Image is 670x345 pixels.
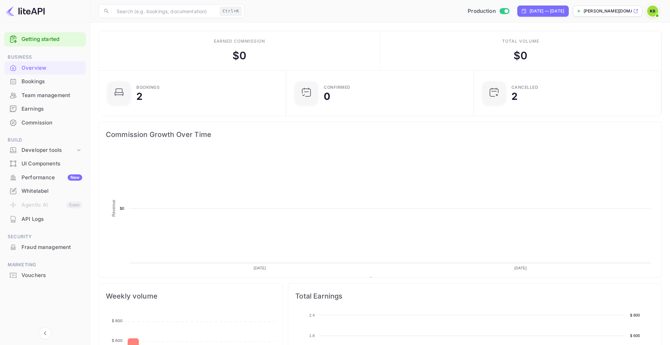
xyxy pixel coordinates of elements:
div: Earned commission [214,38,265,44]
text: $ 800 [630,313,640,317]
div: $ 0 [514,48,527,63]
div: UI Components [4,157,86,171]
a: Earnings [4,102,86,115]
tspan: $ 600 [112,338,123,343]
img: LiteAPI logo [6,6,45,17]
text: [DATE] [514,266,527,270]
div: Overview [22,64,82,72]
div: Earnings [22,105,82,113]
div: Earnings [4,102,86,116]
div: Whitelabel [4,184,86,198]
div: Getting started [4,32,86,46]
div: Vouchers [22,271,82,279]
div: UI Components [22,160,82,168]
span: Commission Growth Over Time [106,129,654,140]
img: Kenneth Sum [647,6,658,17]
div: Commission [4,116,86,130]
text: 1.8 [309,334,315,338]
text: $0 [120,206,124,210]
div: Overview [4,61,86,75]
div: Team management [22,92,82,100]
span: Total Earnings [295,291,654,302]
div: Confirmed [324,85,350,89]
a: Overview [4,61,86,74]
span: Marketing [4,261,86,269]
div: [DATE] — [DATE] [529,8,564,14]
a: Whitelabel [4,184,86,197]
div: 2 [511,92,518,101]
div: Bookings [136,85,160,89]
div: Developer tools [22,146,75,154]
div: CANCELLED [511,85,538,89]
tspan: $ 800 [112,318,123,323]
div: Performance [22,174,82,182]
a: Vouchers [4,269,86,282]
span: Business [4,53,86,61]
div: Ctrl+K [220,7,241,16]
a: Team management [4,89,86,102]
div: New [68,174,82,181]
a: Commission [4,116,86,129]
div: Whitelabel [22,187,82,195]
text: $ 600 [630,334,640,338]
span: Security [4,233,86,241]
a: Getting started [22,35,82,43]
div: Switch to Sandbox mode [465,7,512,15]
text: Revenue [375,277,393,282]
span: Weekly volume [106,291,275,302]
text: 2.4 [309,313,315,317]
div: Commission [22,119,82,127]
div: Total volume [502,38,539,44]
a: Bookings [4,75,86,88]
input: Search (e.g. bookings, documentation) [112,4,217,18]
a: UI Components [4,157,86,170]
text: [DATE] [254,266,266,270]
div: Bookings [22,78,82,86]
div: Developer tools [4,144,86,156]
a: PerformanceNew [4,171,86,184]
a: API Logs [4,213,86,225]
div: 0 [324,92,330,101]
div: Fraud management [22,243,82,251]
text: Revenue [111,200,116,217]
button: Collapse navigation [39,327,51,339]
p: [PERSON_NAME][DOMAIN_NAME]... [584,8,632,14]
div: Click to change the date range period [517,6,569,17]
div: $ 0 [232,48,246,63]
div: 2 [136,92,143,101]
span: Build [4,136,86,144]
a: Fraud management [4,241,86,253]
div: PerformanceNew [4,171,86,184]
span: Production [468,7,496,15]
div: API Logs [22,215,82,223]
